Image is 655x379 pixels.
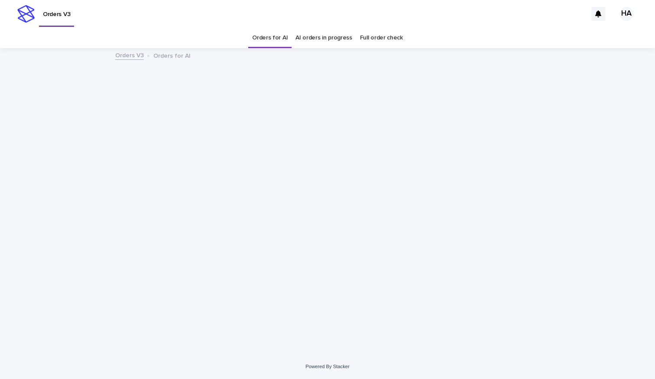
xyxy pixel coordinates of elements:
[360,28,403,48] a: Full order check
[295,28,352,48] a: AI orders in progress
[305,364,349,369] a: Powered By Stacker
[619,7,633,21] div: HA
[153,50,191,60] p: Orders for AI
[17,5,35,23] img: stacker-logo-s-only.png
[115,50,144,60] a: Orders V3
[252,28,288,48] a: Orders for AI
